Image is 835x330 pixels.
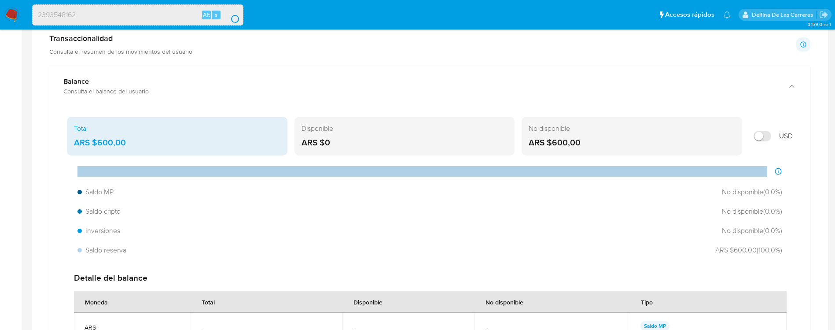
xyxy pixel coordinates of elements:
span: 3.159.0-rc-1 [808,21,831,28]
button: search-icon [222,9,240,21]
p: delfina.delascarreras@mercadolibre.com [752,11,816,19]
input: Buscar usuario o caso... [33,9,243,21]
span: Alt [203,11,210,19]
span: s [215,11,217,19]
span: Accesos rápidos [665,10,714,19]
a: Salir [819,10,828,19]
a: Notificaciones [723,11,731,19]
